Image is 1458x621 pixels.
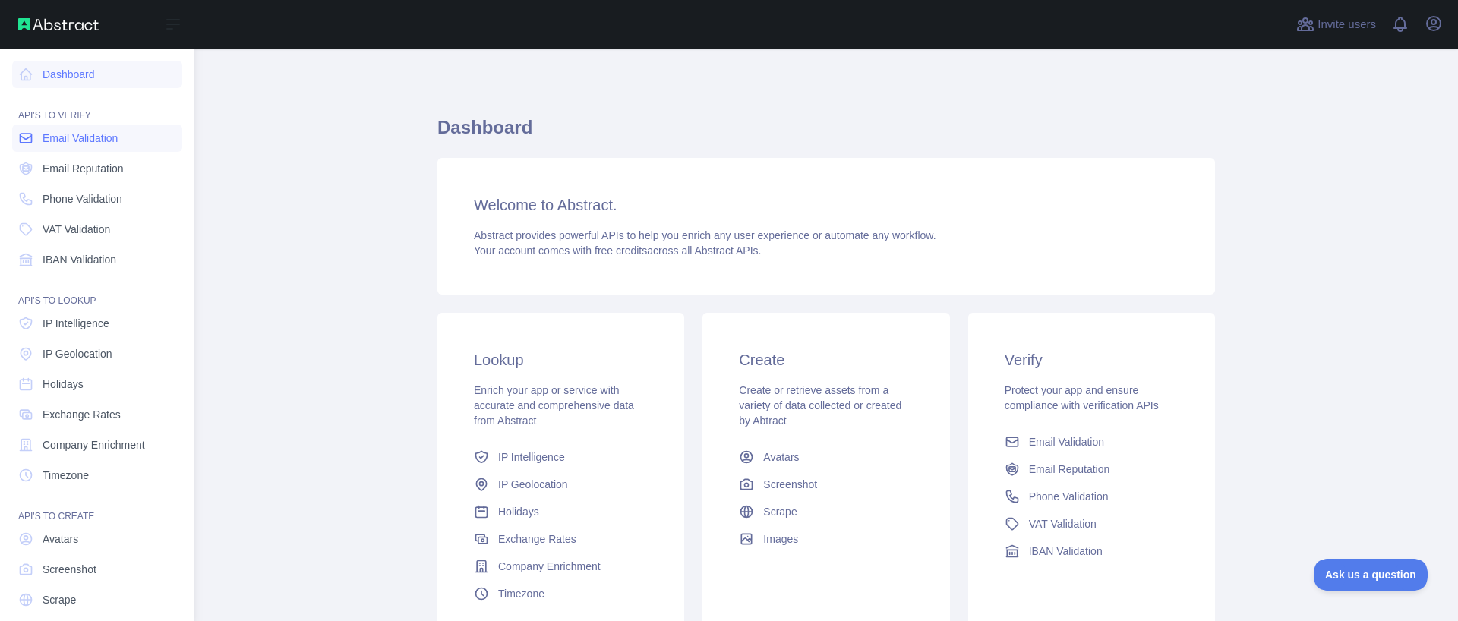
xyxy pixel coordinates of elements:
span: Protect your app and ensure compliance with verification APIs [1005,384,1159,411]
a: Timezone [468,580,654,607]
a: Company Enrichment [12,431,182,459]
span: IP Geolocation [498,477,568,492]
a: VAT Validation [999,510,1185,537]
iframe: Toggle Customer Support [1314,559,1428,591]
h3: Lookup [474,349,648,370]
a: Email Validation [999,428,1185,456]
a: Email Reputation [12,155,182,182]
div: API'S TO VERIFY [12,91,182,121]
span: Timezone [43,468,89,483]
span: VAT Validation [1029,516,1097,531]
a: Holidays [468,498,654,525]
h3: Verify [1005,349,1179,370]
a: Dashboard [12,61,182,88]
span: Exchange Rates [43,407,121,422]
div: API'S TO LOOKUP [12,276,182,307]
a: IBAN Validation [999,537,1185,565]
span: IBAN Validation [43,252,116,267]
span: Screenshot [43,562,96,577]
span: Abstract provides powerful APIs to help you enrich any user experience or automate any workflow. [474,229,936,241]
img: Abstract API [18,18,99,30]
span: Enrich your app or service with accurate and comprehensive data from Abstract [474,384,634,427]
a: Exchange Rates [12,401,182,428]
button: Invite users [1293,12,1379,36]
a: IP Intelligence [468,443,654,471]
span: Holidays [43,377,84,392]
a: IP Intelligence [12,310,182,337]
a: Scrape [733,498,919,525]
span: Screenshot [763,477,817,492]
span: IP Geolocation [43,346,112,361]
a: Avatars [733,443,919,471]
a: Avatars [12,525,182,553]
h3: Create [739,349,913,370]
a: Exchange Rates [468,525,654,553]
a: Screenshot [12,556,182,583]
span: Holidays [498,504,539,519]
span: Avatars [763,449,799,465]
a: Timezone [12,462,182,489]
span: IBAN Validation [1029,544,1103,559]
span: Your account comes with across all Abstract APIs. [474,244,761,257]
h1: Dashboard [437,115,1215,152]
a: Company Enrichment [468,553,654,580]
span: Exchange Rates [498,531,576,547]
span: Images [763,531,798,547]
a: IBAN Validation [12,246,182,273]
span: Email Validation [1029,434,1104,449]
span: Invite users [1318,16,1376,33]
span: Create or retrieve assets from a variety of data collected or created by Abtract [739,384,901,427]
span: Timezone [498,586,544,601]
a: Images [733,525,919,553]
span: Avatars [43,531,78,547]
span: Phone Validation [1029,489,1109,504]
span: Email Validation [43,131,118,146]
a: IP Geolocation [468,471,654,498]
h3: Welcome to Abstract. [474,194,1179,216]
a: Phone Validation [999,483,1185,510]
span: Email Reputation [43,161,124,176]
a: VAT Validation [12,216,182,243]
a: Holidays [12,370,182,398]
span: Scrape [43,592,76,607]
span: Email Reputation [1029,462,1110,477]
div: API'S TO CREATE [12,492,182,522]
span: IP Intelligence [43,316,109,331]
a: Email Validation [12,125,182,152]
span: Phone Validation [43,191,122,206]
span: Company Enrichment [498,559,601,574]
a: Scrape [12,586,182,613]
a: IP Geolocation [12,340,182,367]
a: Screenshot [733,471,919,498]
span: Scrape [763,504,797,519]
a: Phone Validation [12,185,182,213]
span: VAT Validation [43,222,110,237]
span: Company Enrichment [43,437,145,452]
span: free credits [595,244,647,257]
a: Email Reputation [999,456,1185,483]
span: IP Intelligence [498,449,565,465]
